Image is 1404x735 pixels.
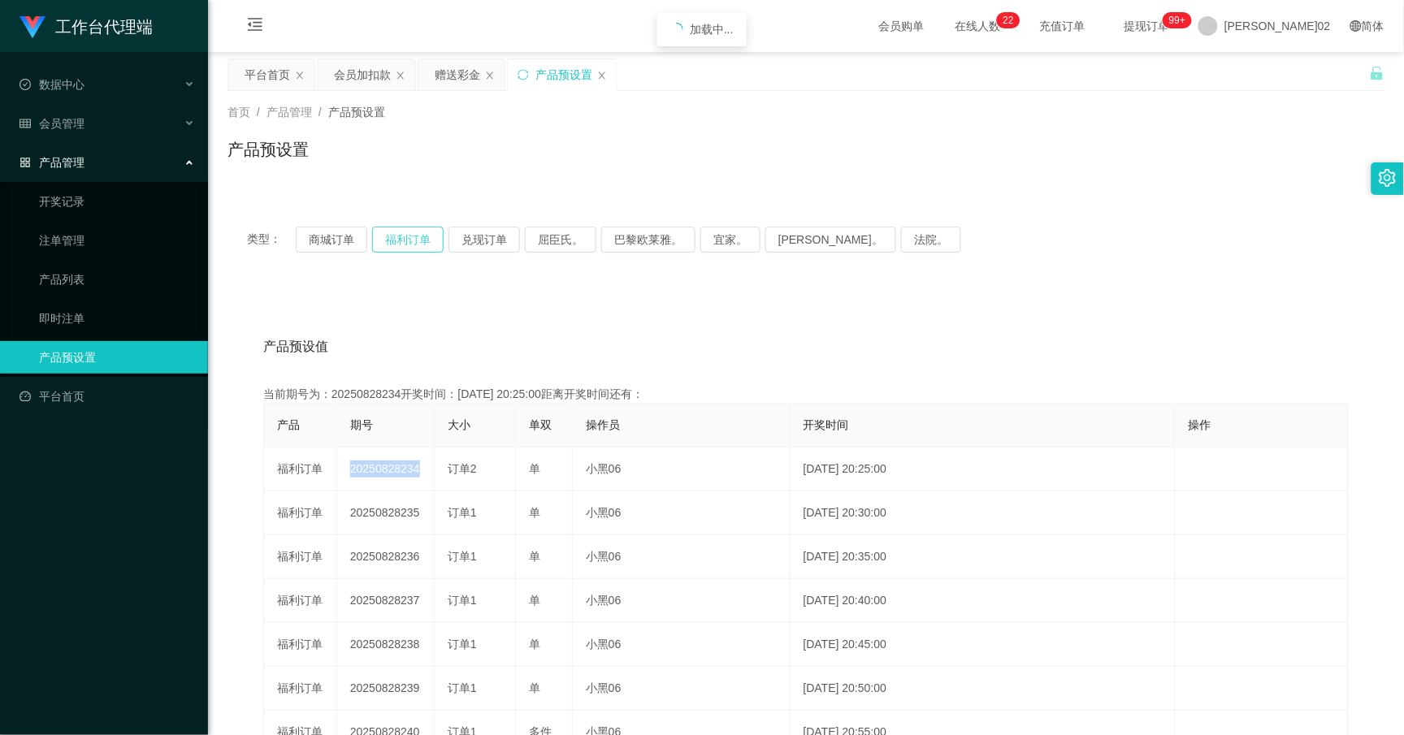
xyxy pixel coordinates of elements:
[485,71,495,80] i: 图标： 关闭
[350,418,373,431] span: 期号
[765,227,896,253] button: [PERSON_NAME]。
[266,106,312,119] span: 产品管理
[264,579,337,623] td: 福利订单
[19,79,31,90] i: 图标： check-circle-o
[277,418,300,431] span: 产品
[1379,169,1397,187] i: 图标： 设置
[337,491,435,535] td: 20250828235
[55,1,153,53] h1: 工作台代理端
[257,106,260,119] span: /
[337,623,435,667] td: 20250828238
[448,638,477,651] span: 订单1
[264,623,337,667] td: 福利订单
[901,227,961,253] button: 法院。
[529,681,540,694] span: 单
[39,185,195,218] a: 开奖记录
[337,579,435,623] td: 20250828237
[448,594,477,607] span: 订单1
[19,118,31,129] i: 图标： table
[39,156,84,169] font: 产品管理
[39,224,195,257] a: 注单管理
[573,447,791,491] td: 小黑06
[529,594,540,607] span: 单
[263,337,328,357] span: 产品预设值
[1370,66,1384,80] i: 图标： 解锁
[396,71,405,80] i: 图标： 关闭
[700,227,760,253] button: 宜家。
[518,69,529,80] i: 图标： 同步
[39,341,195,374] a: 产品预设置
[791,535,1176,579] td: [DATE] 20:35:00
[955,19,1000,32] font: 在线人数
[586,418,620,431] span: 操作员
[337,667,435,711] td: 20250828239
[690,23,734,36] span: 加载中...
[39,117,84,130] font: 会员管理
[337,535,435,579] td: 20250828236
[601,227,695,253] button: 巴黎欧莱雅。
[791,623,1176,667] td: [DATE] 20:45:00
[39,263,195,296] a: 产品列表
[1124,19,1169,32] font: 提现订单
[448,681,477,694] span: 订单1
[791,491,1176,535] td: [DATE] 20:30:00
[39,302,195,335] a: 即时注单
[264,491,337,535] td: 福利订单
[264,667,337,711] td: 福利订单
[264,447,337,491] td: 福利订单
[535,59,592,90] div: 产品预设置
[227,137,309,162] h1: 产品预设置
[529,418,552,431] span: 单双
[791,667,1176,711] td: [DATE] 20:50:00
[19,16,45,39] img: logo.9652507e.png
[529,506,540,519] span: 单
[529,550,540,563] span: 单
[39,78,84,91] font: 数据中心
[448,462,477,475] span: 订单2
[334,59,391,90] div: 会员加扣款
[227,106,250,119] span: 首页
[573,491,791,535] td: 小黑06
[448,418,470,431] span: 大小
[670,23,683,36] i: 图标： 正在加载
[529,462,540,475] span: 单
[448,550,477,563] span: 订单1
[791,579,1176,623] td: [DATE] 20:40:00
[435,59,480,90] div: 赠送彩金
[448,506,477,519] span: 订单1
[1008,12,1014,28] p: 2
[1003,12,1009,28] p: 2
[573,623,791,667] td: 小黑06
[337,447,435,491] td: 20250828234
[264,535,337,579] td: 福利订单
[19,380,195,413] a: 图标： 仪表板平台首页
[448,227,520,253] button: 兑现订单
[525,227,596,253] button: 屈臣氏。
[791,447,1176,491] td: [DATE] 20:25:00
[529,638,540,651] span: 单
[263,386,1349,403] div: 当前期号为：20250828234开奖时间：[DATE] 20:25:00距离开奖时间还有：
[573,667,791,711] td: 小黑06
[296,227,367,253] button: 商城订单
[227,1,283,53] i: 图标： menu-fold
[573,535,791,579] td: 小黑06
[1362,19,1384,32] font: 简体
[247,227,296,253] span: 类型：
[318,106,322,119] span: /
[245,59,290,90] div: 平台首页
[1039,19,1085,32] font: 充值订单
[1350,20,1362,32] i: 图标： global
[997,12,1020,28] sup: 22
[1163,12,1192,28] sup: 1000
[804,418,849,431] span: 开奖时间
[19,19,153,32] a: 工作台代理端
[328,106,385,119] span: 产品预设置
[1189,418,1211,431] span: 操作
[573,579,791,623] td: 小黑06
[19,157,31,168] i: 图标： AppStore-O
[295,71,305,80] i: 图标： 关闭
[597,71,607,80] i: 图标： 关闭
[372,227,444,253] button: 福利订单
